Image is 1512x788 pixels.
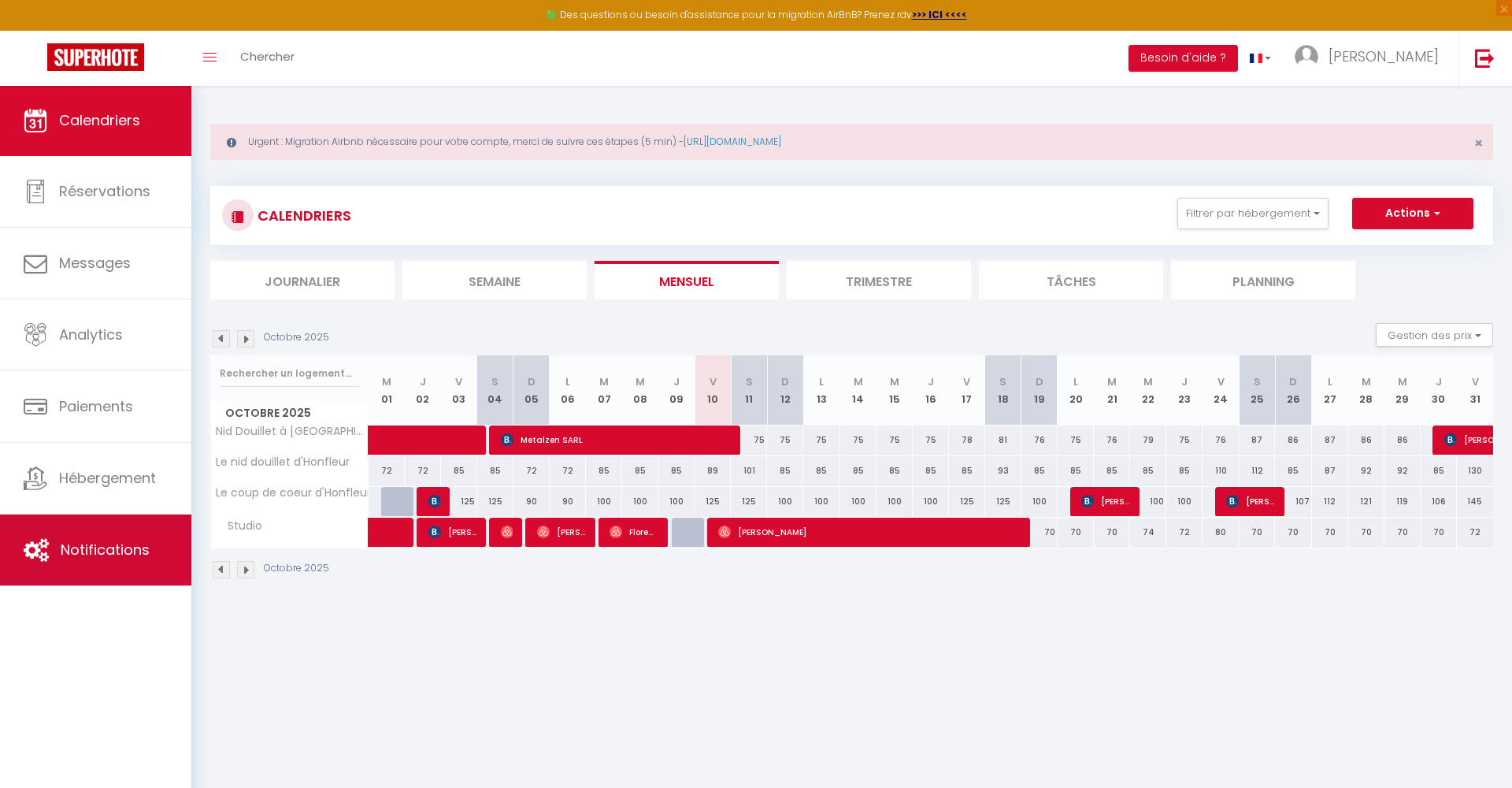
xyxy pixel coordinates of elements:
[1348,518,1384,547] div: 70
[1094,355,1130,426] th: 21
[840,456,876,485] div: 85
[1217,374,1225,389] abbr: V
[1457,456,1493,485] div: 130
[767,426,803,455] div: 75
[949,456,985,485] div: 85
[1312,426,1348,455] div: 87
[912,8,967,21] strong: >>> ICI <<<<
[528,374,535,389] abbr: D
[854,374,863,389] abbr: M
[1312,487,1348,516] div: 112
[1171,261,1355,299] li: Planning
[1312,456,1348,485] div: 87
[501,517,513,547] span: Deva Paonni
[59,396,133,416] span: Paiements
[1130,355,1166,426] th: 22
[636,374,645,389] abbr: M
[876,456,913,485] div: 85
[1094,518,1130,547] div: 70
[1166,355,1203,426] th: 23
[1239,518,1275,547] div: 70
[1472,374,1479,389] abbr: V
[1457,355,1493,426] th: 31
[819,374,824,389] abbr: L
[622,456,658,485] div: 85
[622,355,658,426] th: 08
[513,456,550,485] div: 72
[803,456,839,485] div: 85
[213,456,350,468] span: Le nid douillet d'Honfleur
[599,374,609,389] abbr: M
[1130,487,1166,516] div: 100
[840,426,876,455] div: 75
[1107,374,1117,389] abbr: M
[1384,456,1421,485] div: 92
[1239,355,1275,426] th: 25
[1312,355,1348,426] th: 27
[658,355,695,426] th: 09
[876,355,913,426] th: 15
[1283,31,1458,86] a: ... [PERSON_NAME]
[1021,518,1058,547] div: 70
[1021,355,1058,426] th: 19
[1421,456,1457,485] div: 85
[718,517,1020,547] span: [PERSON_NAME]
[1166,487,1203,516] div: 100
[428,517,476,547] span: [PERSON_NAME]
[710,374,717,389] abbr: V
[595,261,779,299] li: Mensuel
[1376,323,1493,347] button: Gestion des prix
[1328,374,1332,389] abbr: L
[1203,426,1239,455] div: 76
[441,456,477,485] div: 85
[695,456,731,485] div: 89
[840,355,876,426] th: 14
[513,355,550,426] th: 05
[477,487,513,516] div: 125
[949,355,985,426] th: 17
[1329,46,1439,66] span: [PERSON_NAME]
[1275,355,1311,426] th: 26
[428,486,440,516] span: [PERSON_NAME]
[1203,518,1239,547] div: 80
[1130,456,1166,485] div: 85
[731,426,767,455] div: 75
[1181,374,1188,389] abbr: J
[369,355,405,426] th: 01
[1289,374,1297,389] abbr: D
[767,355,803,426] th: 12
[731,355,767,426] th: 11
[913,355,949,426] th: 16
[1362,374,1371,389] abbr: M
[1384,426,1421,455] div: 86
[1475,48,1495,68] img: logout
[537,517,585,547] span: [PERSON_NAME]
[402,261,587,299] li: Semaine
[979,261,1163,299] li: Tâches
[1421,487,1457,516] div: 106
[1094,456,1130,485] div: 85
[1436,374,1442,389] abbr: J
[695,355,731,426] th: 10
[220,359,359,388] input: Rechercher un logement...
[1275,518,1311,547] div: 70
[1239,426,1275,455] div: 87
[59,181,150,201] span: Réservations
[1203,355,1239,426] th: 24
[803,487,839,516] div: 100
[985,487,1021,516] div: 125
[1021,487,1058,516] div: 100
[1348,426,1384,455] div: 86
[264,330,329,345] p: Octobre 2025
[1081,486,1129,516] span: [PERSON_NAME]
[1130,426,1166,455] div: 79
[658,487,695,516] div: 100
[1474,136,1483,151] button: Close
[1348,355,1384,426] th: 28
[999,374,1006,389] abbr: S
[949,426,985,455] div: 78
[767,456,803,485] div: 85
[1457,518,1493,547] div: 72
[913,426,949,455] div: 75
[1058,355,1094,426] th: 20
